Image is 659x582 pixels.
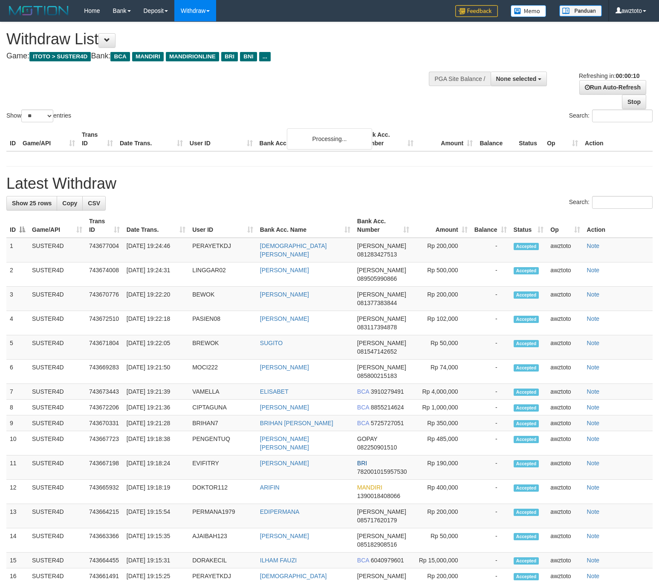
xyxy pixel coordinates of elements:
[132,52,164,61] span: MANDIRI
[471,238,510,262] td: -
[221,52,238,61] span: BRI
[6,31,431,48] h1: Withdraw List
[514,364,539,372] span: Accepted
[123,360,189,384] td: [DATE] 19:21:50
[587,340,600,346] a: Note
[579,72,639,79] span: Refreshing in:
[259,52,271,61] span: ...
[29,52,91,61] span: ITOTO > SUSTER4D
[29,553,86,568] td: SUSTER4D
[547,360,583,384] td: awztoto
[357,242,406,249] span: [PERSON_NAME]
[86,213,123,238] th: Trans ID: activate to sort column ascending
[86,262,123,287] td: 743674008
[189,415,257,431] td: BRIHAN7
[547,480,583,504] td: awztoto
[587,508,600,515] a: Note
[471,400,510,415] td: -
[6,415,29,431] td: 9
[29,262,86,287] td: SUSTER4D
[357,468,407,475] span: Copy 782001015957530 to clipboard
[514,509,539,516] span: Accepted
[413,400,471,415] td: Rp 1,000,000
[256,127,358,151] th: Bank Acc. Name
[413,415,471,431] td: Rp 350,000
[86,400,123,415] td: 743672206
[123,262,189,287] td: [DATE] 19:24:31
[88,200,100,207] span: CSV
[471,287,510,311] td: -
[29,238,86,262] td: SUSTER4D
[86,360,123,384] td: 743669283
[579,80,646,95] a: Run Auto-Refresh
[57,196,83,210] a: Copy
[357,508,406,515] span: [PERSON_NAME]
[260,533,309,539] a: [PERSON_NAME]
[547,384,583,400] td: awztoto
[123,528,189,553] td: [DATE] 19:15:35
[6,335,29,360] td: 5
[514,267,539,274] span: Accepted
[260,388,289,395] a: ELISABET
[6,238,29,262] td: 1
[514,291,539,299] span: Accepted
[6,196,57,210] a: Show 25 rows
[357,557,369,564] span: BCA
[413,238,471,262] td: Rp 200,000
[471,480,510,504] td: -
[6,455,29,480] td: 11
[189,287,257,311] td: BEWOK
[29,213,86,238] th: Game/API: activate to sort column ascending
[123,384,189,400] td: [DATE] 19:21:39
[123,311,189,335] td: [DATE] 19:22:18
[6,431,29,455] td: 10
[413,213,471,238] th: Amount: activate to sort column ascending
[547,400,583,415] td: awztoto
[29,480,86,504] td: SUSTER4D
[413,480,471,504] td: Rp 400,000
[29,335,86,360] td: SUSTER4D
[29,287,86,311] td: SUSTER4D
[471,335,510,360] td: -
[413,528,471,553] td: Rp 50,000
[357,340,406,346] span: [PERSON_NAME]
[547,504,583,528] td: awztoto
[123,480,189,504] td: [DATE] 19:18:19
[471,431,510,455] td: -
[12,200,52,207] span: Show 25 rows
[514,436,539,443] span: Accepted
[357,372,397,379] span: Copy 085800215183 to clipboard
[547,415,583,431] td: awztoto
[6,553,29,568] td: 15
[413,384,471,400] td: Rp 4,000,000
[587,315,600,322] a: Note
[587,573,600,579] a: Note
[592,109,653,122] input: Search:
[471,528,510,553] td: -
[82,196,106,210] a: CSV
[260,267,309,274] a: [PERSON_NAME]
[123,455,189,480] td: [DATE] 19:18:24
[491,72,547,86] button: None selected
[86,287,123,311] td: 743670776
[357,388,369,395] span: BCA
[6,52,431,61] h4: Game: Bank:
[62,200,77,207] span: Copy
[547,287,583,311] td: awztoto
[6,109,71,122] label: Show entries
[587,557,600,564] a: Note
[21,109,53,122] select: Showentries
[123,504,189,528] td: [DATE] 19:15:54
[587,291,600,298] a: Note
[123,335,189,360] td: [DATE] 19:22:05
[584,213,653,238] th: Action
[86,480,123,504] td: 743665932
[260,420,333,426] a: BRIHAN [PERSON_NAME]
[260,340,283,346] a: SUGITO
[581,127,653,151] th: Action
[257,213,354,238] th: Bank Acc. Name: activate to sort column ascending
[357,460,367,467] span: BRI
[260,404,309,411] a: [PERSON_NAME]
[189,384,257,400] td: VAMELLA
[471,553,510,568] td: -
